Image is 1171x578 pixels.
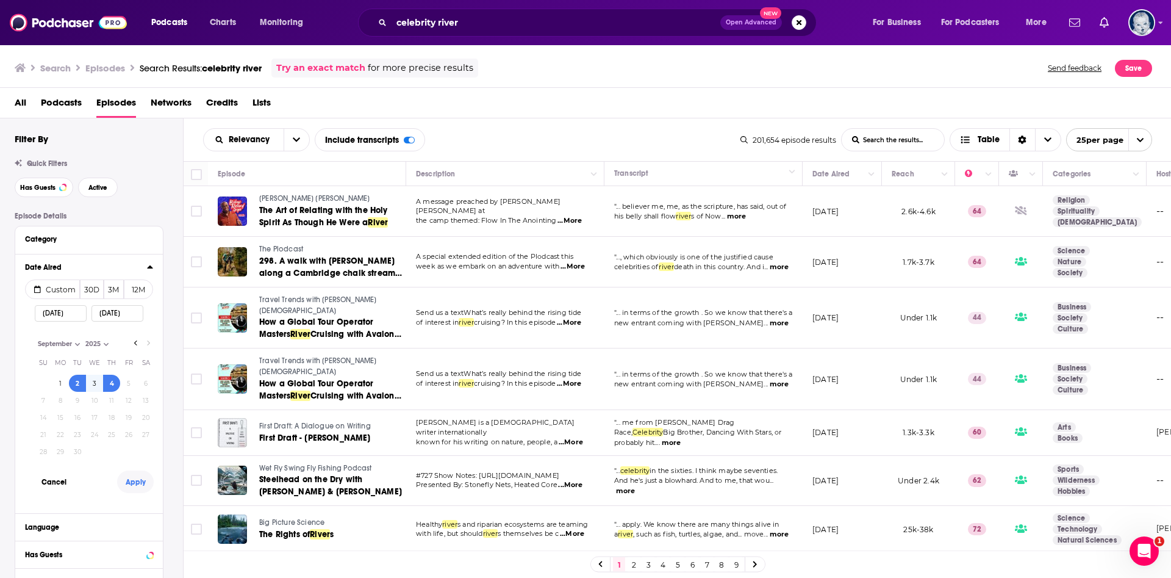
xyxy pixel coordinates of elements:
[15,178,73,197] button: Has Guests
[15,93,26,118] a: All
[143,13,203,32] button: open menu
[1053,363,1091,373] a: Business
[1067,131,1123,150] span: 25 per page
[873,14,921,31] span: For Business
[968,205,986,217] p: 64
[251,13,319,32] button: open menu
[937,167,952,182] button: Column Actions
[137,375,154,392] button: 6
[620,466,650,475] span: celebrity
[206,93,238,118] span: Credits
[1053,324,1088,334] a: Culture
[120,409,137,426] button: 19
[614,418,734,437] span: ... me from [PERSON_NAME] Drag Race,
[950,128,1061,151] h2: Choose View
[642,557,654,572] a: 3
[259,529,310,540] span: The Rights of
[252,93,271,118] a: Lists
[46,285,76,294] span: Custom
[416,308,582,317] span: Send us a textWhat’s really behind the rising tide
[86,392,103,409] button: 10
[1053,486,1090,496] a: Hobbies
[1066,128,1152,151] button: open menu
[614,202,787,221] span: "
[785,165,800,179] button: Column Actions
[259,433,371,443] span: First Draft - [PERSON_NAME]
[15,133,48,145] h2: Filter By
[442,520,457,529] span: river
[191,312,202,323] span: Toggle select row
[40,62,71,74] h3: Search
[284,129,309,151] button: open menu
[903,428,934,437] span: 1.3k-3.3k
[1053,385,1088,395] a: Culture
[812,374,839,385] p: [DATE]
[69,443,86,460] button: 30
[15,212,163,220] p: Episode Details
[770,476,774,485] span: ...
[1053,374,1087,384] a: Society
[892,167,914,181] div: Reach
[900,313,937,322] span: Under 1.1k
[259,464,372,472] span: Wet Fly Swing Fly Fishing Podcast
[259,317,373,339] span: How a Global Tour Operator Masters
[35,471,72,493] button: Cancel
[202,62,262,74] span: celebrity river
[259,244,404,255] a: The Plodcast
[557,379,581,389] span: ...More
[1053,217,1142,227] a: [DEMOGRAPHIC_DATA]
[25,231,153,247] button: Category
[103,375,120,392] button: 4
[903,258,934,267] span: 1.7k-3.7k
[730,557,742,572] a: 9
[27,159,67,168] span: Quick Filters
[614,308,792,327] a: "... in terms of the growth . So we know that there's a new entrant coming with [PERSON_NAME]
[137,426,154,443] button: 27
[78,178,118,197] button: Active
[35,305,87,322] input: Start Date
[259,474,402,497] span: Steelhead on the Dry with [PERSON_NAME] & [PERSON_NAME]
[259,356,404,377] a: Travel Trends with [PERSON_NAME][DEMOGRAPHIC_DATA]
[1115,60,1152,77] button: Save
[259,529,404,541] a: The Rights ofRivers
[978,135,1000,144] span: Table
[259,421,404,432] a: First Draft: A Dialogue on Writing
[191,206,202,217] span: Toggle select row
[69,392,86,409] button: 9
[52,392,69,409] button: 8
[691,212,721,220] span: s of Now
[191,524,202,535] span: Toggle select row
[290,329,310,339] span: River
[259,205,388,228] span: The Art of Relating with the Holy Spirit As Though He Were a
[812,475,839,486] p: [DATE]
[656,438,660,447] span: ...
[614,370,792,389] a: "... in terms of the growth . So we know that there's a new entrant coming with [PERSON_NAME]
[229,135,274,144] span: Relevancy
[96,93,136,118] a: Episodes
[103,392,120,409] button: 11
[898,476,939,485] span: Under 2.4k
[1053,257,1086,267] a: Nature
[86,375,103,392] button: 3
[1053,302,1091,312] a: Business
[259,245,303,253] span: The Plodcast
[968,312,986,324] p: 44
[41,93,82,118] span: Podcasts
[701,557,713,572] a: 7
[259,378,404,402] a: How a Global Tour Operator MastersRiverCruising with Avalon Waterways
[191,427,202,438] span: Toggle select row
[140,62,262,74] a: Search Results:celebrity river
[1025,167,1040,182] button: Column Actions
[259,474,404,498] a: Steelhead on the Dry with [PERSON_NAME] & [PERSON_NAME]
[457,520,588,529] span: s and riparian ecosystems are teaming
[259,356,376,376] span: Travel Trends with [PERSON_NAME][DEMOGRAPHIC_DATA]
[968,427,986,439] p: 60
[1053,167,1090,181] div: Categories
[140,62,262,74] div: Search Results:
[120,426,137,443] button: 26
[276,61,365,75] a: Try an exact match
[864,13,936,32] button: open menu
[613,557,625,572] a: 1
[204,135,284,144] button: open menu
[290,391,310,401] span: River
